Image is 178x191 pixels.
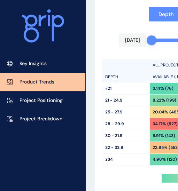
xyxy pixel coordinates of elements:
p: [DATE] [125,37,140,44]
p: Project Breakdown [20,116,62,122]
p: DEPTH [105,74,118,80]
p: Product Trends [20,79,54,86]
p: 30 - 31.9 [105,133,147,139]
p: 5.91% (143) [153,133,175,139]
p: Project Positioning [20,97,63,104]
p: 25 - 27.9 [105,109,147,115]
span: Depth [158,11,174,18]
p: <21 [105,86,147,91]
p: 28 - 29.9 [105,121,147,127]
p: ≥34 [105,157,147,162]
p: Key Insights [20,60,47,67]
p: 32 - 33.9 [105,145,147,151]
p: 4.96% (120) [153,157,177,162]
p: 8.22% (199) [153,97,176,103]
p: 3.14% (76) [153,86,173,91]
p: 34.17% (827) [153,121,178,127]
p: 21 - 24.9 [105,97,147,103]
